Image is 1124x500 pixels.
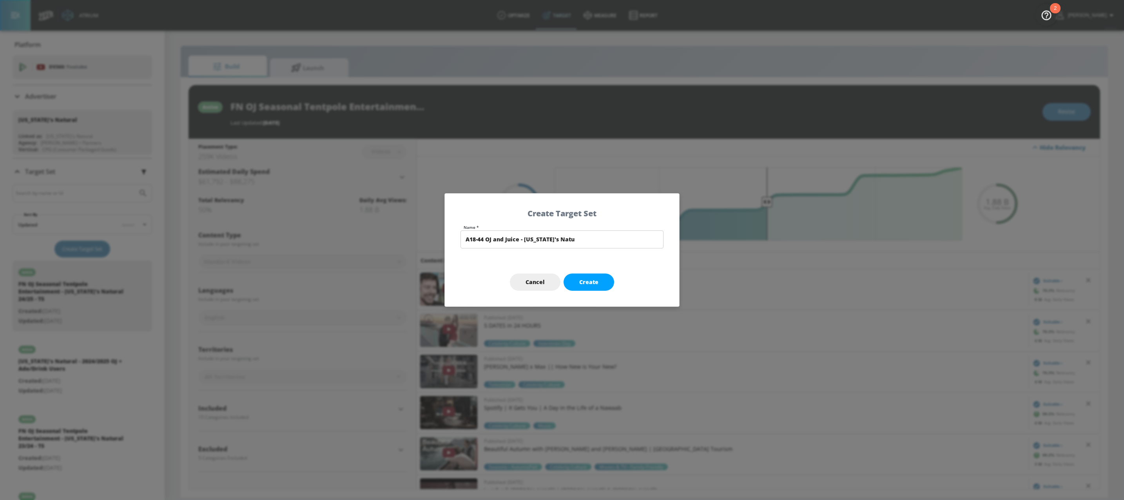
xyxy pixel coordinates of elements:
span: Create [579,277,598,287]
label: Name * [464,225,664,229]
span: Cancel [526,277,545,287]
button: Open Resource Center, 2 new notifications [1035,4,1057,26]
h5: Create Target Set [460,209,664,217]
button: Cancel [510,274,560,291]
div: 2 [1054,8,1057,18]
button: Create [564,274,614,291]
